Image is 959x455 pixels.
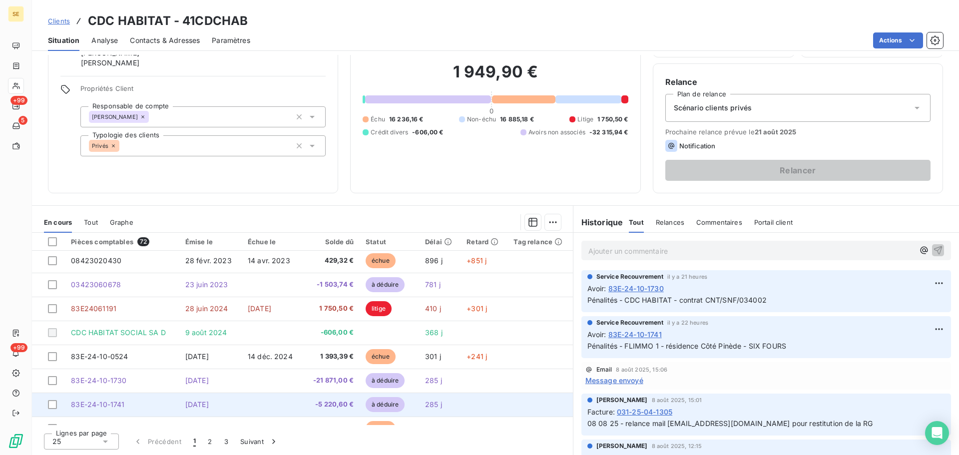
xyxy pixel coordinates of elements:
[425,424,443,433] span: 224 j
[596,442,648,451] span: [PERSON_NAME]
[587,419,873,428] span: 08 08 25 - relance mail [EMAIL_ADDRESS][DOMAIN_NAME] pour restitution de la RG
[665,160,931,181] button: Relancer
[88,12,248,30] h3: CDC HABITAT - 41CDCHAB
[425,304,441,313] span: 410 j
[48,17,70,25] span: Clients
[597,115,628,124] span: 1 750,50 €
[92,143,108,149] span: Privés
[366,373,405,388] span: à déduire
[585,375,643,386] span: Message envoyé
[234,431,285,452] button: Suivant
[185,280,228,289] span: 23 juin 2023
[80,84,326,98] span: Propriétés Client
[185,256,232,265] span: 28 févr. 2023
[425,400,442,409] span: 285 j
[248,424,289,433] span: 1 mars 2025
[679,142,716,150] span: Notification
[617,407,672,417] span: 031-25-04-1305
[577,115,593,124] span: Litige
[149,112,157,121] input: Ajouter une valeur
[467,424,487,433] span: +164 j
[366,301,392,316] span: litige
[629,218,644,226] span: Tout
[71,424,126,433] span: 084-24-12-1567
[696,218,742,226] span: Commentaires
[366,277,405,292] span: à déduire
[656,218,684,226] span: Relances
[616,367,667,373] span: 8 août 2025, 15:06
[467,115,496,124] span: Non-échu
[71,328,165,337] span: CDC HABITAT SOCIAL SA D
[8,118,23,134] a: 5
[528,128,585,137] span: Avoirs non associés
[366,253,396,268] span: échue
[608,283,664,294] span: 83E-24-10-1730
[573,216,623,228] h6: Historique
[248,304,271,313] span: [DATE]
[425,352,441,361] span: 301 j
[589,128,628,137] span: -32 315,94 €
[81,58,139,68] span: [PERSON_NAME]
[489,107,493,115] span: 0
[665,128,931,136] span: Prochaine relance prévue le
[185,376,209,385] span: [DATE]
[185,304,228,313] span: 28 juin 2024
[652,397,702,403] span: 8 août 2025, 15:01
[84,218,98,226] span: Tout
[8,98,23,114] a: +99
[218,431,234,452] button: 3
[754,218,793,226] span: Portail client
[8,6,24,22] div: SE
[310,304,354,314] span: 1 750,50 €
[185,424,230,433] span: 31 déc. 2024
[371,115,385,124] span: Échu
[500,115,534,124] span: 16 885,18 €
[596,367,612,373] span: Email
[425,280,441,289] span: 781 j
[187,431,202,452] button: 1
[130,35,200,45] span: Contacts & Adresses
[425,328,443,337] span: 368 j
[587,329,606,340] span: Avoir :
[425,238,455,246] div: Délai
[310,352,354,362] span: 1 393,39 €
[652,443,702,449] span: 8 août 2025, 12:15
[310,424,354,434] span: 224,81 €
[310,400,354,410] span: -5 220,60 €
[513,238,566,246] div: Tag relance
[873,32,923,48] button: Actions
[587,283,606,294] span: Avoir :
[755,128,797,136] span: 21 août 2025
[596,318,663,327] span: Service Recouvrement
[248,352,293,361] span: 14 déc. 2024
[389,115,424,124] span: 16 236,16 €
[185,352,209,361] span: [DATE]
[71,256,121,265] span: 08423020430
[48,16,70,26] a: Clients
[71,352,128,361] span: 83E-24-10-0524
[467,352,487,361] span: +241 j
[925,421,949,445] div: Open Intercom Messenger
[71,376,126,385] span: 83E-24-10-1730
[10,96,27,105] span: +99
[71,400,124,409] span: 83E-24-10-1741
[667,320,708,326] span: il y a 22 heures
[596,272,663,281] span: Service Recouvrement
[587,342,786,350] span: Pénalités - FLIMMO 1 - résidence Côté Pinède - SIX FOURS
[366,397,405,412] span: à déduire
[587,407,615,417] span: Facture :
[665,76,931,88] h6: Relance
[310,256,354,266] span: 429,32 €
[91,35,118,45] span: Analyse
[185,238,236,246] div: Émise le
[92,114,138,120] span: [PERSON_NAME]
[212,35,250,45] span: Paramètres
[371,128,408,137] span: Crédit divers
[71,280,121,289] span: 03423060678
[185,400,209,409] span: [DATE]
[310,376,354,386] span: -21 871,00 €
[310,280,354,290] span: -1 503,74 €
[119,141,127,150] input: Ajouter une valeur
[52,437,61,447] span: 25
[48,35,79,45] span: Situation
